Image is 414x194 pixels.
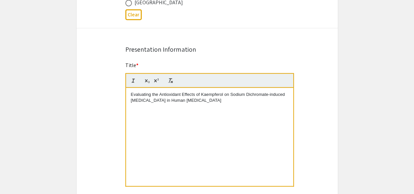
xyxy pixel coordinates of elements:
p: Evaluating the Antioxidant Effects of Kaempferol on Sodium Dichromate-induced [MEDICAL_DATA] in H... [131,92,288,104]
mat-label: Title [125,62,139,69]
div: Presentation Information [125,44,289,54]
button: Clear [125,9,142,20]
iframe: Chat [5,165,28,189]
